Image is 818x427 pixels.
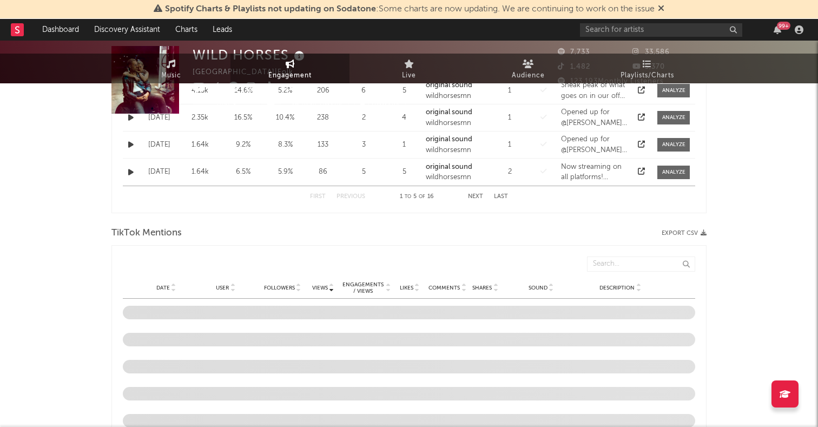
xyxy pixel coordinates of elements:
a: Music [111,54,230,83]
div: 99 + [777,22,790,30]
span: Followers [264,285,295,291]
div: 9.2 % [223,140,263,150]
div: 4.15k [182,86,217,96]
div: 3 [345,140,382,150]
span: Engagements / Views [342,281,384,294]
span: Shares [472,285,492,291]
span: Date [156,285,170,291]
div: 1.64k [182,140,217,150]
button: Edit [281,82,300,95]
span: TikTok Mentions [111,227,182,240]
div: 238 [307,113,339,123]
span: Comments [428,285,460,291]
strong: original sound [426,82,472,89]
div: [DATE] [142,113,177,123]
div: 133 [307,140,339,150]
a: Dashboard [35,19,87,41]
div: WILD HORSES [193,46,307,64]
a: Audience [469,54,588,83]
button: Export CSV [662,230,707,237]
span: Spotify Charts & Playlists not updating on Sodatone [165,5,376,14]
input: Search for artists [580,23,742,37]
div: [DATE] [142,167,177,178]
a: Charts [168,19,205,41]
span: Audience [512,69,545,82]
button: First [310,194,326,200]
span: Dismiss [658,5,664,14]
div: 1.64k [182,167,217,178]
span: Engagement [268,69,312,82]
span: Likes [400,285,413,291]
strong: original sound [426,109,472,116]
div: 1 5 16 [387,190,446,203]
span: of [419,194,425,199]
div: Opened up for @[PERSON_NAME] [DATE] and played 6 sets at the#mnstatefair. Thanks for always showi... [561,134,628,155]
div: Now streaming on all platforms! #newmusic #country #singersongwriter #music [561,162,628,183]
a: Live [349,54,469,83]
div: wildhorsesmn [426,91,474,102]
div: Opened up for @[PERSON_NAME] in [GEOGRAPHIC_DATA]. It was an honor to share the stage. Had to get... [561,107,628,128]
div: 16.5 % [223,113,263,123]
div: 6.5 % [223,167,263,178]
a: original soundwildhorsesmn [426,107,474,128]
div: 1 [493,86,526,96]
span: Sound [529,285,547,291]
div: wildhorsesmn [426,145,474,156]
div: wildhorsesmn [426,118,474,129]
div: 1 [388,140,420,150]
div: wildhorsesmn [426,172,474,183]
span: to [405,194,411,199]
div: 5 [388,167,420,178]
div: 1 [493,140,526,150]
a: Engagement [230,54,349,83]
div: 2 [493,167,526,178]
div: 10.4 % [269,113,301,123]
a: Discovery Assistant [87,19,168,41]
a: Leads [205,19,240,41]
span: 7,733 [558,49,590,56]
div: 1 [493,113,526,123]
div: 2.35k [182,113,217,123]
div: 5.9 % [269,167,301,178]
button: Next [468,194,483,200]
a: original soundwildhorsesmn [426,134,474,155]
span: User [216,285,229,291]
button: Previous [337,194,365,200]
span: : Some charts are now updating. We are continuing to work on the issue [165,5,655,14]
div: 86 [307,167,339,178]
span: Views [312,285,328,291]
div: 5 [345,167,382,178]
button: Last [494,194,508,200]
div: 4 [388,113,420,123]
strong: original sound [426,136,472,143]
div: 2 [345,113,382,123]
span: 33,586 [632,49,670,56]
input: Search... [587,257,695,272]
span: Description [599,285,635,291]
a: original soundwildhorsesmn [426,80,474,101]
a: Playlists/Charts [588,54,707,83]
div: 8.3 % [269,140,301,150]
span: Music [161,69,181,82]
button: 99+ [774,25,781,34]
span: Live [402,69,416,82]
div: [DATE] [142,140,177,150]
strong: original sound [426,163,472,170]
span: Playlists/Charts [621,69,674,82]
a: original soundwildhorsesmn [426,162,474,183]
